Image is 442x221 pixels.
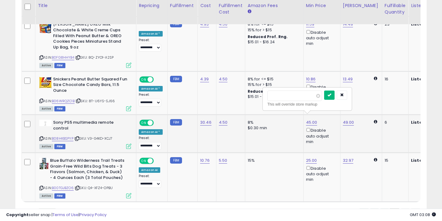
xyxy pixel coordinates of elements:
[140,120,148,126] span: ON
[53,120,128,133] b: Sony PS5 multimedia remote control
[306,119,317,126] a: 45.00
[248,125,299,131] div: $0.30 min
[374,158,377,162] i: Calculated using Dynamic Max Price.
[248,2,301,9] div: Amazon Fees
[76,99,115,103] span: | SKU: 8T-U6YS-SJ66
[6,212,29,218] strong: Copyright
[53,21,128,52] b: [PERSON_NAME] OREO Milk Chocolate & White Creme Cups Filled With Peanut Butter & OREO Cookies Pie...
[248,40,299,45] div: $15.01 - $16.24
[39,158,131,198] div: ASIN:
[380,208,389,219] a: 1
[200,2,214,9] div: Cost
[39,76,131,110] div: ASIN:
[39,21,52,34] img: 511728reSYL._SL40_.jpg
[54,193,65,199] span: FBM
[153,77,163,82] span: OFF
[248,89,288,94] b: Reduced Prof. Rng.
[306,165,335,183] div: Disable auto adjust min
[139,93,163,107] div: Preset:
[306,29,335,47] div: Disable auto adjust min
[52,55,74,60] a: B0FG8HHYB4
[52,185,74,191] a: B00TGJBZO6
[343,157,354,164] a: 32.97
[343,2,379,9] div: [PERSON_NAME]
[39,106,53,111] span: All listings currently available for purchase on Amazon
[385,2,406,15] div: Fulfillable Quantity
[343,119,354,126] a: 49.00
[139,129,163,135] div: Amazon AI *
[139,31,163,37] div: Amazon AI *
[219,2,242,15] div: Fulfillment Cost
[170,76,182,82] small: FBM
[200,157,210,164] a: 10.76
[248,21,299,27] div: 8% for <= $15
[52,99,75,104] a: B06WRQZC1B
[139,167,160,173] div: Amazon AI
[385,120,404,125] div: 6
[139,174,163,188] div: Preset:
[170,157,182,164] small: FBM
[6,212,107,218] div: seller snap | |
[248,27,299,33] div: 15% for > $15
[139,2,165,9] div: Repricing
[200,76,209,82] a: 4.39
[411,157,439,163] b: Listed Price:
[343,21,353,27] a: 14.49
[139,38,163,52] div: Preset:
[39,193,53,199] span: All listings currently available for purchase on Amazon
[140,158,148,164] span: ON
[411,119,439,125] b: Listed Price:
[306,127,335,145] div: Disable auto adjust min
[219,21,228,27] a: 4.50
[53,76,128,95] b: Snickers Peanut Butter Squared Fun Size Chocolate Candy Bars, 11.5 Ounce
[79,212,107,218] a: Privacy Policy
[385,76,404,82] div: 16
[54,144,65,149] span: FBM
[52,212,79,218] a: Terms of Use
[219,76,228,82] a: 4.50
[343,76,353,82] a: 13.49
[39,120,52,126] img: 21pL9HQ4O4L._SL40_.jpg
[140,77,148,82] span: ON
[170,2,195,9] div: Fulfillment
[39,63,53,68] span: All listings currently available for purchase on Amazon
[39,158,48,170] img: 51AdjS17UVL._SL40_.jpg
[200,119,211,126] a: 30.46
[306,157,317,164] a: 25.00
[200,21,209,27] a: 4.93
[267,101,347,107] div: This will override store markup
[50,158,125,182] b: Blue Buffalo Wilderness Trail Treats Grain-Free Wild Bits Dog Treats - 3 Flavors (Salmon, Chicken...
[75,55,114,60] span: | SKU: 8Q-ZYO1-A2SP
[170,119,182,126] small: FBM
[39,120,131,148] div: ASIN:
[219,157,227,164] a: 5.50
[306,83,335,101] div: Disable auto adjust min
[52,136,73,141] a: B08HKBSPYP
[306,76,316,82] a: 10.86
[306,21,315,27] a: 11.59
[74,136,112,141] span: | SKU: V3-G4KD-XCJ7
[389,208,400,219] a: 2
[410,212,436,218] span: 2025-10-14 03:08 GMT
[38,2,134,9] div: Title
[153,158,163,164] span: OFF
[248,9,251,14] small: Amazon Fees.
[39,76,52,89] img: 51XCUTN7KzL._SL40_.jpg
[39,21,131,67] div: ASIN:
[385,21,404,27] div: 23
[248,82,299,87] div: 15% for > $15
[139,136,163,150] div: Preset:
[248,34,288,39] b: Reduced Prof. Rng.
[54,106,65,111] span: FBM
[248,76,299,82] div: 8% for <= $15
[385,158,404,163] div: 15
[54,63,65,68] span: FBM
[306,2,338,9] div: Min Price
[248,94,299,99] div: $15.01 - $16.24
[219,119,228,126] a: 4.50
[411,76,439,82] b: Listed Price:
[248,158,299,163] div: 15%
[39,144,53,149] span: All listings currently available for purchase on Amazon
[75,185,113,190] span: | SKU: Q4-XFZ4-OPBU
[248,120,299,125] div: 8%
